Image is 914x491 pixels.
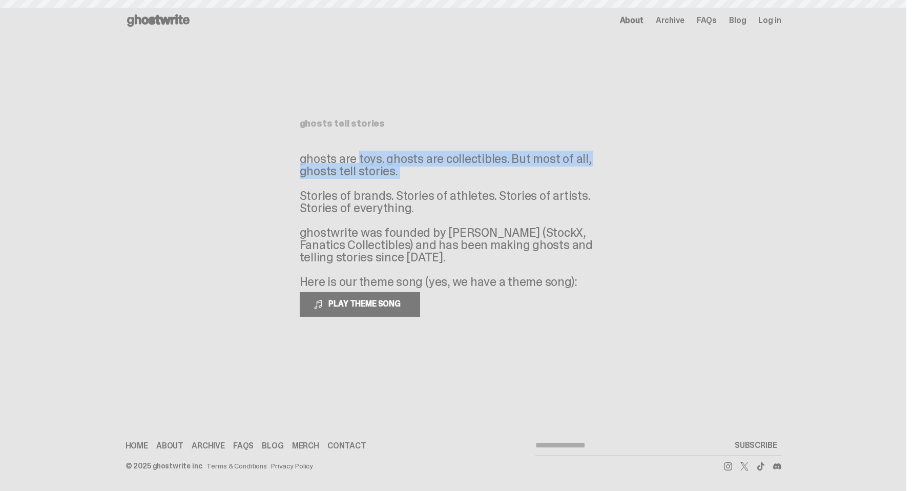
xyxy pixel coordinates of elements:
p: ghosts are toys. ghosts are collectibles. But most of all, ghosts tell stories. Stories of brands... [300,153,607,288]
a: Archive [656,16,684,25]
span: PLAY THEME SONG [324,298,407,309]
button: PLAY THEME SONG [300,292,420,317]
a: Merch [292,442,319,450]
a: Blog [729,16,746,25]
a: Home [126,442,148,450]
a: Terms & Conditions [206,462,267,469]
div: © 2025 ghostwrite inc [126,462,202,469]
a: Contact [327,442,366,450]
a: Archive [192,442,225,450]
button: SUBSCRIBE [731,435,781,456]
a: About [156,442,183,450]
a: FAQs [697,16,717,25]
a: About [620,16,643,25]
a: Privacy Policy [271,462,313,469]
a: Blog [262,442,283,450]
a: Log in [758,16,781,25]
h1: ghosts tell stories [300,119,607,128]
a: FAQs [233,442,254,450]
